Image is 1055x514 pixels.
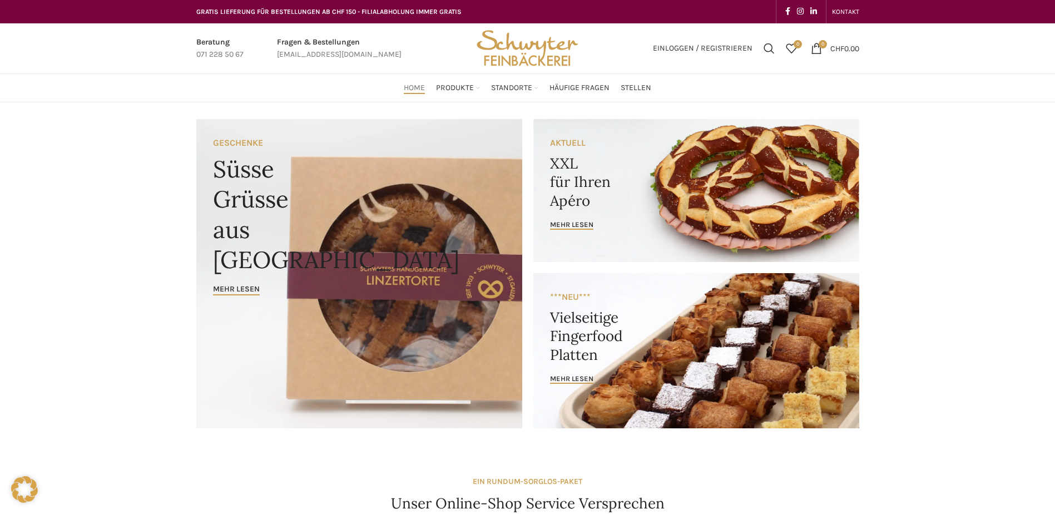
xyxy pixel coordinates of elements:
[805,37,865,60] a: 0 CHF0.00
[436,83,474,93] span: Produkte
[277,36,402,61] a: Infobox link
[830,43,844,53] span: CHF
[832,8,859,16] span: KONTAKT
[653,45,752,52] span: Einloggen / Registrieren
[436,77,480,99] a: Produkte
[391,493,665,513] h4: Unser Online-Shop Service Versprechen
[473,23,582,73] img: Bäckerei Schwyter
[549,83,610,93] span: Häufige Fragen
[549,77,610,99] a: Häufige Fragen
[819,40,827,48] span: 0
[404,77,425,99] a: Home
[826,1,865,23] div: Secondary navigation
[794,4,807,19] a: Instagram social link
[621,77,651,99] a: Stellen
[832,1,859,23] a: KONTAKT
[782,4,794,19] a: Facebook social link
[196,36,244,61] a: Infobox link
[533,273,859,428] a: Banner link
[830,43,859,53] bdi: 0.00
[794,40,802,48] span: 0
[473,43,582,52] a: Site logo
[491,77,538,99] a: Standorte
[196,8,462,16] span: GRATIS LIEFERUNG FÜR BESTELLUNGEN AB CHF 150 - FILIALABHOLUNG IMMER GRATIS
[807,4,820,19] a: Linkedin social link
[473,477,582,486] strong: EIN RUNDUM-SORGLOS-PAKET
[647,37,758,60] a: Einloggen / Registrieren
[191,77,865,99] div: Main navigation
[533,119,859,262] a: Banner link
[196,119,522,428] a: Banner link
[780,37,803,60] a: 0
[621,83,651,93] span: Stellen
[780,37,803,60] div: Meine Wunschliste
[404,83,425,93] span: Home
[491,83,532,93] span: Standorte
[758,37,780,60] a: Suchen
